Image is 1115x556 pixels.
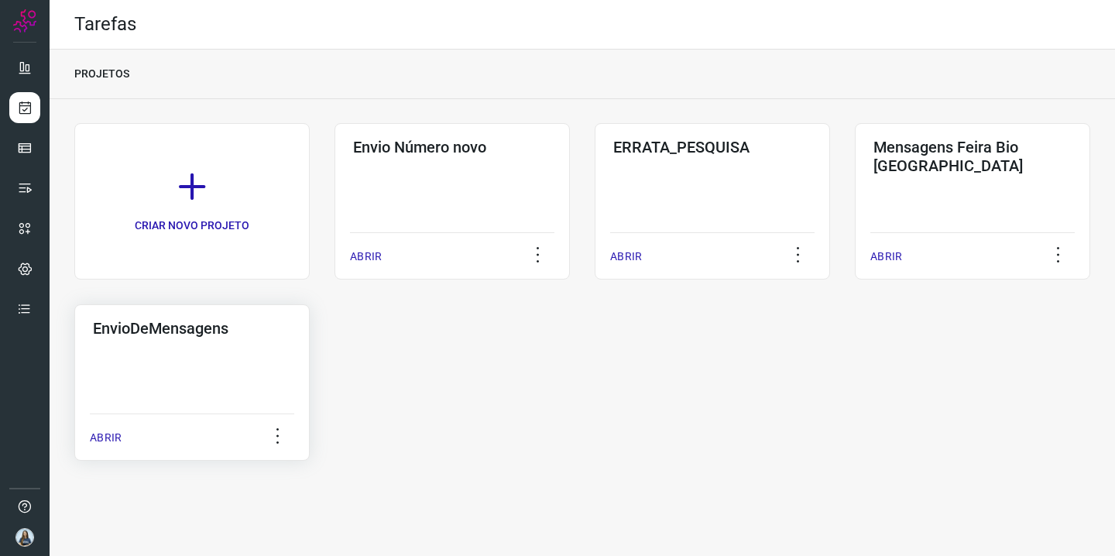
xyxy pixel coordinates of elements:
[613,138,811,156] h3: ERRATA_PESQUISA
[13,9,36,33] img: Logo
[870,249,902,265] p: ABRIR
[90,430,122,446] p: ABRIR
[93,319,291,338] h3: EnvioDeMensagens
[353,138,551,156] h3: Envio Número novo
[350,249,382,265] p: ABRIR
[610,249,642,265] p: ABRIR
[74,13,136,36] h2: Tarefas
[74,66,129,82] p: PROJETOS
[135,218,249,234] p: CRIAR NOVO PROJETO
[15,528,34,547] img: fc58e68df51c897e9c2c34ad67654c41.jpeg
[873,138,1072,175] h3: Mensagens Feira Bio [GEOGRAPHIC_DATA]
